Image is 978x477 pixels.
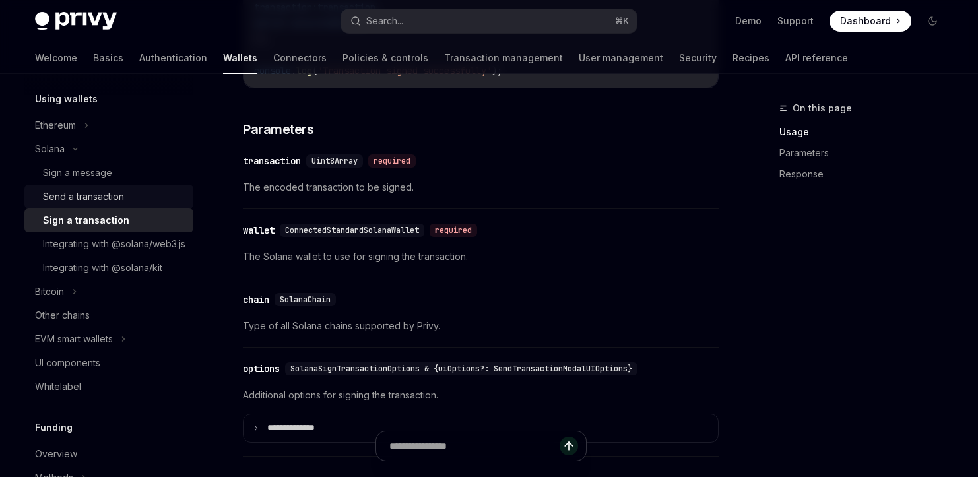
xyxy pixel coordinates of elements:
[35,12,117,30] img: dark logo
[43,212,129,228] div: Sign a transaction
[35,307,90,323] div: Other chains
[779,164,954,185] a: Response
[430,224,477,237] div: required
[579,42,663,74] a: User management
[43,260,162,276] div: Integrating with @solana/kit
[24,303,193,327] a: Other chains
[35,141,65,157] div: Solana
[24,161,193,185] a: Sign a message
[223,42,257,74] a: Wallets
[341,9,637,33] button: Search...⌘K
[922,11,943,32] button: Toggle dark mode
[243,293,269,306] div: chain
[273,42,327,74] a: Connectors
[368,154,416,168] div: required
[243,362,280,375] div: options
[243,318,719,334] span: Type of all Solana chains supported by Privy.
[243,120,313,139] span: Parameters
[43,236,185,252] div: Integrating with @solana/web3.js
[24,351,193,375] a: UI components
[24,442,193,466] a: Overview
[290,364,632,374] span: SolanaSignTransactionOptions & {uiOptions?: SendTransactionModalUIOptions}
[342,42,428,74] a: Policies & controls
[243,224,275,237] div: wallet
[285,225,419,236] span: ConnectedStandardSolanaWallet
[43,165,112,181] div: Sign a message
[444,42,563,74] a: Transaction management
[560,437,578,455] button: Send message
[679,42,717,74] a: Security
[311,156,358,166] span: Uint8Array
[93,42,123,74] a: Basics
[840,15,891,28] span: Dashboard
[777,15,814,28] a: Support
[24,185,193,208] a: Send a transaction
[43,189,124,205] div: Send a transaction
[243,179,719,195] span: The encoded transaction to be signed.
[243,387,719,403] span: Additional options for signing the transaction.
[785,42,848,74] a: API reference
[830,11,911,32] a: Dashboard
[793,100,852,116] span: On this page
[779,143,954,164] a: Parameters
[35,42,77,74] a: Welcome
[243,249,719,265] span: The Solana wallet to use for signing the transaction.
[280,294,331,305] span: SolanaChain
[35,284,64,300] div: Bitcoin
[35,355,100,371] div: UI components
[35,420,73,435] h5: Funding
[735,15,762,28] a: Demo
[243,154,301,168] div: transaction
[24,375,193,398] a: Whitelabel
[35,331,113,347] div: EVM smart wallets
[733,42,769,74] a: Recipes
[615,16,629,26] span: ⌘ K
[24,208,193,232] a: Sign a transaction
[35,379,81,395] div: Whitelabel
[35,446,77,462] div: Overview
[139,42,207,74] a: Authentication
[779,121,954,143] a: Usage
[24,256,193,280] a: Integrating with @solana/kit
[24,232,193,256] a: Integrating with @solana/web3.js
[35,117,76,133] div: Ethereum
[366,13,403,29] div: Search...
[35,91,98,107] h5: Using wallets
